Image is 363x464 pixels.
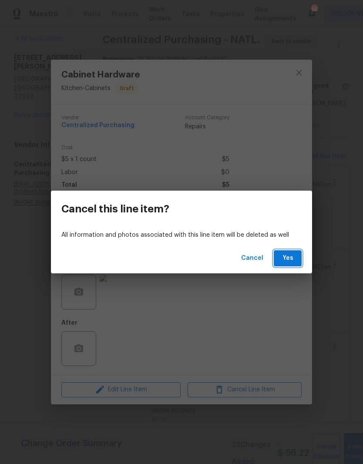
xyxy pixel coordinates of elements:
h3: Cancel this line item? [61,203,169,215]
button: Yes [274,250,302,266]
span: Cancel [241,253,263,264]
button: Cancel [238,250,267,266]
span: Yes [281,253,295,264]
p: All information and photos associated with this line item will be deleted as well [61,231,302,240]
